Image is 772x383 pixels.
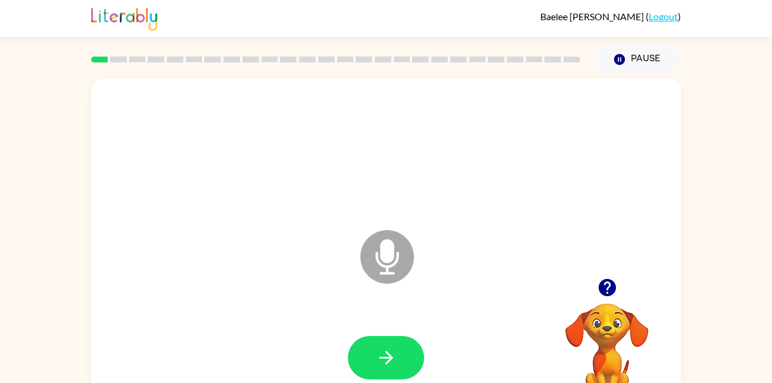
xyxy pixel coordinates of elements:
div: ( ) [540,11,681,22]
img: Literably [91,5,157,31]
span: Baelee [PERSON_NAME] [540,11,646,22]
a: Logout [649,11,678,22]
button: Pause [594,46,681,73]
